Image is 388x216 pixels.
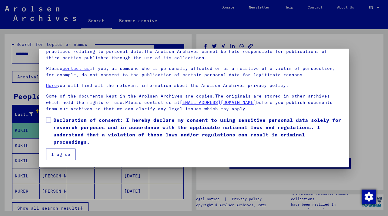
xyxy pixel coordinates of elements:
[180,100,256,105] a: [EMAIL_ADDRESS][DOMAIN_NAME]
[46,83,57,88] a: Here
[53,116,342,146] span: Declaration of consent: I hereby declare my consent to using sensitive personal data solely for r...
[46,93,342,112] p: Some of the documents kept in the Arolsen Archives are copies.The originals are stored in other a...
[46,82,342,89] p: you will find all the relevant information about the Arolsen Archives privacy policy.
[46,65,342,78] p: Please if you, as someone who is personally affected or as a relative of a victim of persecution,...
[62,66,90,71] a: contact us
[46,149,75,160] button: I agree
[362,190,376,204] img: Change consent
